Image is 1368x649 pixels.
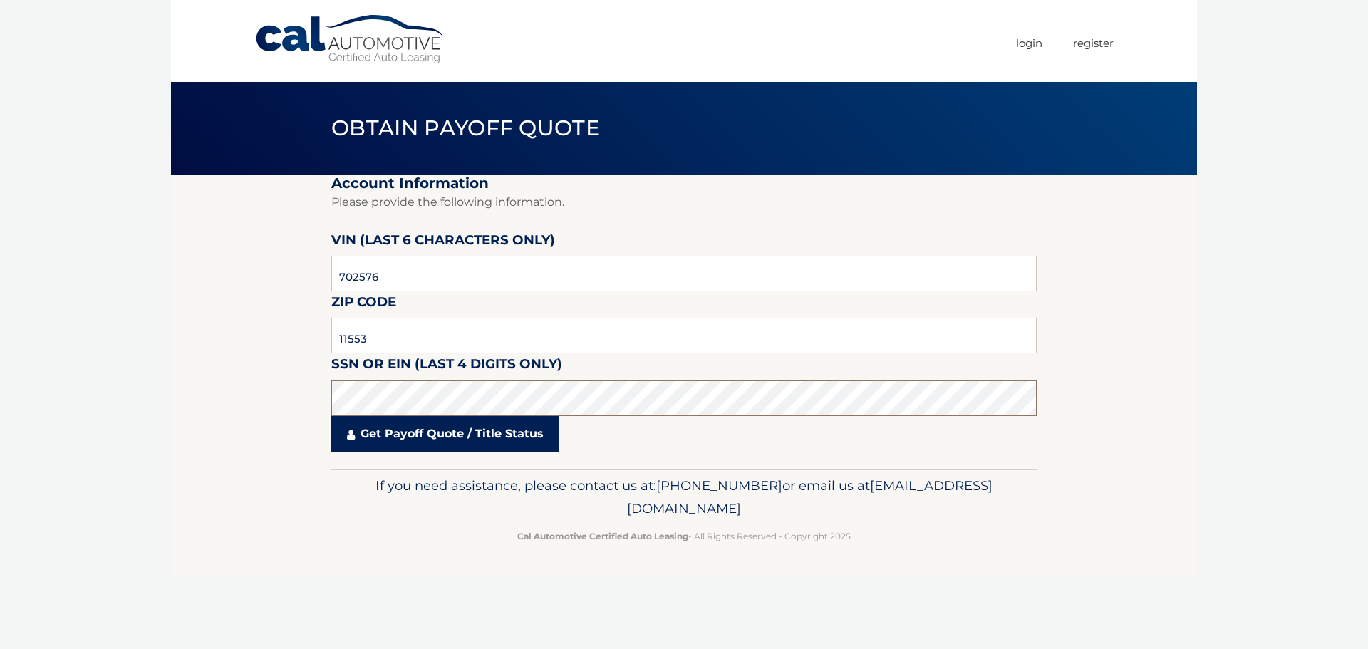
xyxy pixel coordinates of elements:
[331,175,1037,192] h2: Account Information
[341,529,1027,544] p: - All Rights Reserved - Copyright 2025
[1016,31,1042,55] a: Login
[331,192,1037,212] p: Please provide the following information.
[1073,31,1114,55] a: Register
[331,291,396,318] label: Zip Code
[341,474,1027,520] p: If you need assistance, please contact us at: or email us at
[254,14,447,65] a: Cal Automotive
[331,353,562,380] label: SSN or EIN (last 4 digits only)
[331,229,555,256] label: VIN (last 6 characters only)
[517,531,688,541] strong: Cal Automotive Certified Auto Leasing
[331,115,600,141] span: Obtain Payoff Quote
[656,477,782,494] span: [PHONE_NUMBER]
[331,416,559,452] a: Get Payoff Quote / Title Status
